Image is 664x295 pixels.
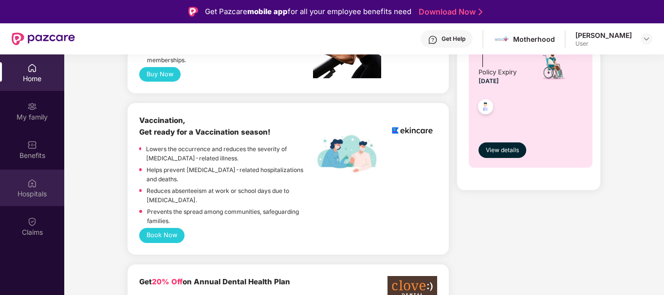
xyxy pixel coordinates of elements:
[139,228,184,243] button: Book Now
[188,7,198,17] img: Logo
[428,35,438,45] img: svg+xml;base64,PHN2ZyBpZD0iSGVscC0zMngzMiIgeG1sbnM9Imh0dHA6Ly93d3cudzMub3JnLzIwMDAvc3ZnIiB3aWR0aD...
[513,35,555,44] div: Motherhood
[139,277,290,286] b: Get on Annual Dental Health Plan
[575,40,632,48] div: User
[442,35,465,43] div: Get Help
[27,63,37,73] img: svg+xml;base64,PHN2ZyBpZD0iSG9tZSIgeG1sbnM9Imh0dHA6Ly93d3cudzMub3JnLzIwMDAvc3ZnIiB3aWR0aD0iMjAiIG...
[575,31,632,40] div: [PERSON_NAME]
[479,77,499,85] span: [DATE]
[247,7,288,16] strong: mobile app
[537,47,571,81] img: icon
[479,7,482,17] img: Stroke
[27,217,37,226] img: svg+xml;base64,PHN2ZyBpZD0iQ2xhaW0iIHhtbG5zPSJodHRwOi8vd3d3LnczLm9yZy8yMDAwL3N2ZyIgd2lkdGg9IjIwIi...
[474,96,498,120] img: svg+xml;base64,PHN2ZyB4bWxucz0iaHR0cDovL3d3dy53My5vcmcvMjAwMC9zdmciIHdpZHRoPSI0OC45NDMiIGhlaWdodD...
[27,102,37,111] img: svg+xml;base64,PHN2ZyB3aWR0aD0iMjAiIGhlaWdodD0iMjAiIHZpZXdCb3g9IjAgMCAyMCAyMCIgZmlsbD0ibm9uZSIgeG...
[147,165,313,184] p: Helps prevent [MEDICAL_DATA]-related hospitalizations and deaths.
[139,116,270,137] b: Vaccination, Get ready for a Vaccination season!
[495,32,509,46] img: motherhood%20_%20logo.png
[387,115,437,146] img: logoEkincare.png
[479,142,526,158] button: View details
[146,144,313,163] p: Lowers the occurrence and reduces the severity of [MEDICAL_DATA]-related illness.
[27,178,37,188] img: svg+xml;base64,PHN2ZyBpZD0iSG9zcGl0YWxzIiB4bWxucz0iaHR0cDovL3d3dy53My5vcmcvMjAwMC9zdmciIHdpZHRoPS...
[205,6,411,17] div: Get Pazcare for all your employee benefits need
[12,33,75,45] img: New Pazcare Logo
[486,146,519,155] span: View details
[147,46,313,65] p: Registered mobile number should not have active memberships.
[152,277,183,286] span: 20% Off
[419,7,480,17] a: Download Now
[313,134,381,173] img: labelEkincare.png
[139,67,181,82] button: Buy Now
[147,207,313,226] p: Prevents the spread among communities, safeguarding families.
[479,67,516,77] div: Policy Expiry
[27,140,37,150] img: svg+xml;base64,PHN2ZyBpZD0iQmVuZWZpdHMiIHhtbG5zPSJodHRwOi8vd3d3LnczLm9yZy8yMDAwL3N2ZyIgd2lkdGg9Ij...
[643,35,650,43] img: svg+xml;base64,PHN2ZyBpZD0iRHJvcGRvd24tMzJ4MzIiIHhtbG5zPSJodHRwOi8vd3d3LnczLm9yZy8yMDAwL3N2ZyIgd2...
[147,186,313,205] p: Reduces absenteeism at work or school days due to [MEDICAL_DATA].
